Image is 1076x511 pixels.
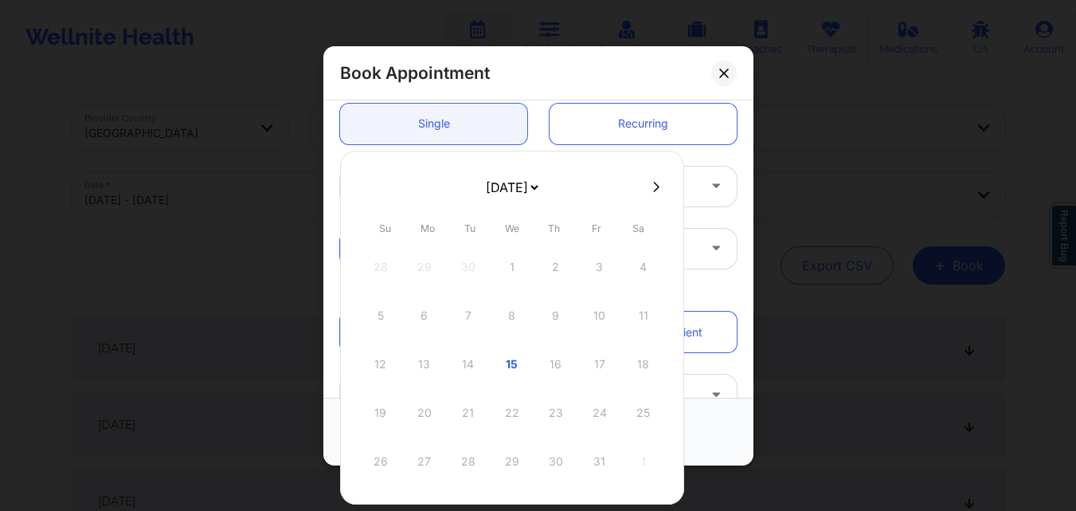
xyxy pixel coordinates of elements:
[505,222,519,234] abbr: Wednesday
[632,222,644,234] abbr: Saturday
[353,166,697,206] div: Video-Call with Therapist (60 minutes)
[379,222,391,234] abbr: Sunday
[550,103,737,143] a: Recurring
[550,312,737,352] a: Not Registered Patient
[548,222,560,234] abbr: Thursday
[329,285,748,301] div: Patient information:
[340,103,527,143] a: Single
[340,62,490,84] h2: Book Appointment
[492,342,532,387] div: Wed Oct 15 2025
[421,222,435,234] abbr: Monday
[592,222,601,234] abbr: Friday
[464,222,475,234] abbr: Tuesday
